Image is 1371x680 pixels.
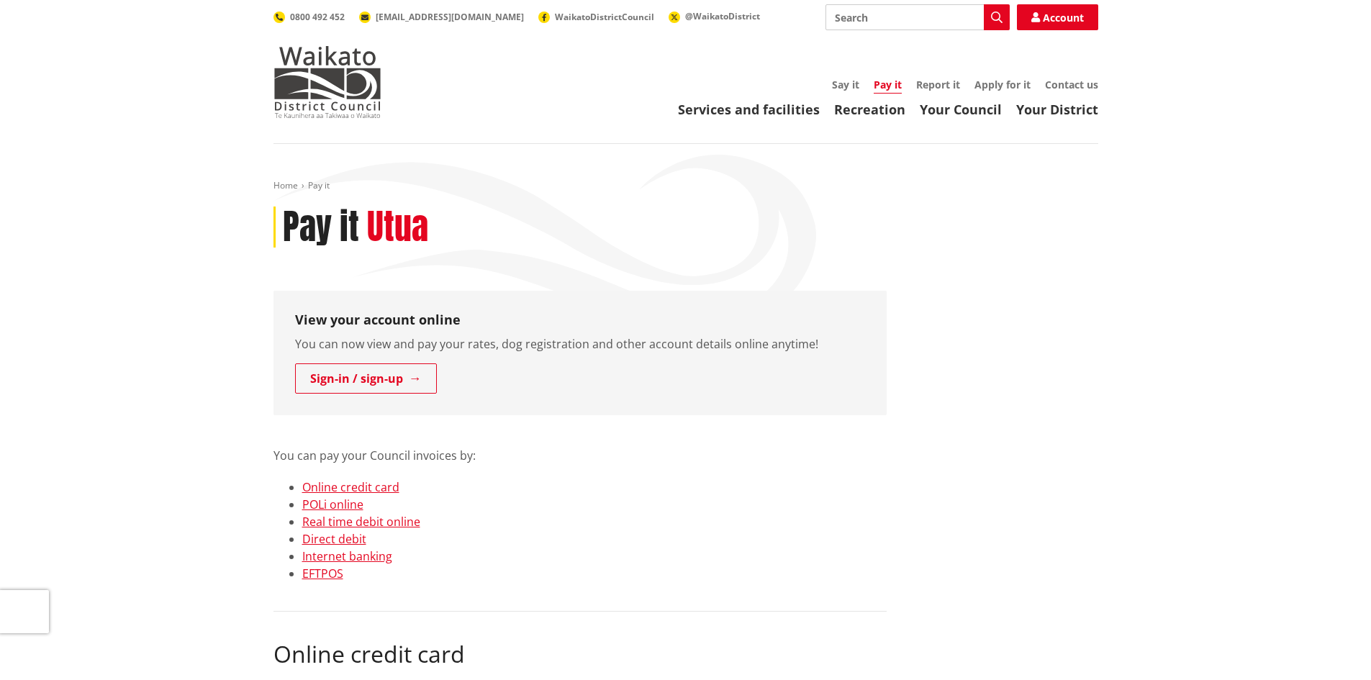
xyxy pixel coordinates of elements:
[302,531,366,547] a: Direct debit
[834,101,905,118] a: Recreation
[367,207,428,248] h2: Utua
[359,11,524,23] a: [EMAIL_ADDRESS][DOMAIN_NAME]
[1016,101,1098,118] a: Your District
[1017,4,1098,30] a: Account
[302,514,420,530] a: Real time debit online
[302,566,343,581] a: EFTPOS
[273,179,298,191] a: Home
[538,11,654,23] a: WaikatoDistrictCouncil
[295,335,865,353] p: You can now view and pay your rates, dog registration and other account details online anytime!
[920,101,1002,118] a: Your Council
[832,78,859,91] a: Say it
[916,78,960,91] a: Report it
[273,46,381,118] img: Waikato District Council - Te Kaunihera aa Takiwaa o Waikato
[685,10,760,22] span: @WaikatoDistrict
[295,312,865,328] h3: View your account online
[273,11,345,23] a: 0800 492 452
[290,11,345,23] span: 0800 492 452
[302,479,399,495] a: Online credit card
[283,207,359,248] h1: Pay it
[669,10,760,22] a: @WaikatoDistrict
[302,548,392,564] a: Internet banking
[874,78,902,94] a: Pay it
[295,363,437,394] a: Sign-in / sign-up
[308,179,330,191] span: Pay it
[678,101,820,118] a: Services and facilities
[273,180,1098,192] nav: breadcrumb
[273,430,887,464] p: You can pay your Council invoices by:
[273,640,887,668] h2: Online credit card
[1045,78,1098,91] a: Contact us
[974,78,1031,91] a: Apply for it
[555,11,654,23] span: WaikatoDistrictCouncil
[376,11,524,23] span: [EMAIL_ADDRESS][DOMAIN_NAME]
[302,497,363,512] a: POLi online
[825,4,1010,30] input: Search input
